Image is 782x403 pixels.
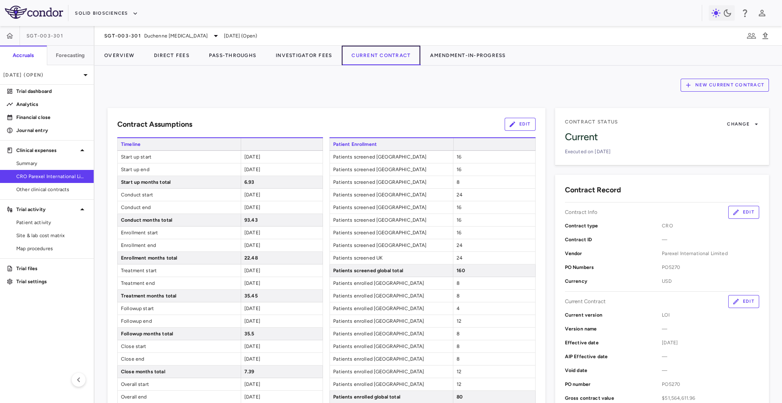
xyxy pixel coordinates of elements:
span: [DATE] [244,154,260,160]
span: Other clinical contracts [16,186,87,193]
p: Effective date [565,339,662,346]
span: Contract Status [565,119,618,125]
span: CRO [662,222,759,229]
p: Gross contract value [565,394,662,402]
span: Conduct months total [118,214,241,226]
span: 80 [457,394,463,400]
span: Site & lab cost matrix [16,232,87,239]
div: Executed on [DATE] [565,148,759,155]
p: PO Numbers [565,264,662,271]
span: Parexel International Limited [662,250,759,257]
span: 12 [457,381,461,387]
span: SGT-003-301 [26,33,63,39]
span: Patients enrolled [GEOGRAPHIC_DATA] [330,290,453,302]
span: Treatment start [118,264,241,277]
span: Overall start [118,378,241,390]
span: LOI [662,311,759,319]
p: Void date [565,367,662,374]
span: Patients enrolled global total [330,391,453,403]
p: AIP Effective date [565,353,662,360]
span: PO5270 [662,381,759,388]
span: Patients screened [GEOGRAPHIC_DATA] [330,201,453,214]
span: 24 [457,255,462,261]
span: 8 [457,280,459,286]
span: Patients screened global total [330,264,453,277]
span: Treatment months total [118,290,241,302]
p: Financial close [16,114,87,121]
p: Current Contract [565,298,606,305]
p: Journal entry [16,127,87,134]
span: 8 [457,356,459,362]
span: [DATE] [244,167,260,172]
span: 8 [457,179,459,185]
p: Trial files [16,265,87,272]
span: 16 [457,217,461,223]
p: Trial dashboard [16,88,87,95]
span: 22.48 [244,255,258,261]
span: [DATE] [244,356,260,362]
span: Patients screened [GEOGRAPHIC_DATA] [330,176,453,188]
span: 35.5 [244,331,255,337]
span: 16 [457,154,461,160]
button: Change [727,118,759,131]
span: Patients screened UK [330,252,453,264]
button: Pass-Throughs [199,46,266,65]
span: [DATE] [244,344,260,349]
span: 24 [457,242,462,248]
h6: Forecasting [56,52,85,59]
span: 8 [457,344,459,349]
span: Patients screened [GEOGRAPHIC_DATA] [330,214,453,226]
p: Vendor [565,250,662,257]
p: Contract type [565,222,662,229]
p: PO number [565,381,662,388]
span: SGT-003-301 [104,33,141,39]
span: Patients enrolled [GEOGRAPHIC_DATA] [330,366,453,378]
p: Contract Info [565,209,598,216]
span: Conduct start [118,189,241,201]
span: 6.93 [244,179,255,185]
span: Patients screened [GEOGRAPHIC_DATA] [330,151,453,163]
span: [DATE] [244,242,260,248]
span: USD [662,277,759,285]
h6: Accruals [13,52,34,59]
span: Duchenne [MEDICAL_DATA] [144,32,208,40]
span: Patients enrolled [GEOGRAPHIC_DATA] [330,353,453,365]
span: [DATE] [244,280,260,286]
span: 12 [457,318,461,324]
span: $51,564,611.96 [662,394,759,402]
button: Amendment-In-Progress [420,46,515,65]
span: Patients enrolled [GEOGRAPHIC_DATA] [330,277,453,289]
span: [DATE] [244,192,260,198]
span: [DATE] [244,205,260,210]
button: Edit [728,295,759,308]
button: Direct Fees [144,46,199,65]
span: [DATE] [662,339,759,346]
span: Patient activity [16,219,87,226]
span: Enrollment start [118,227,241,239]
span: — [662,353,759,360]
span: Patients screened [GEOGRAPHIC_DATA] [330,239,453,251]
span: 16 [457,205,461,210]
span: — [662,236,759,243]
span: Close start [118,340,241,352]
span: Start up months total [118,176,241,188]
span: 8 [457,331,459,337]
span: Followup end [118,315,241,327]
p: Currency [565,277,662,285]
span: [DATE] [244,318,260,324]
span: Enrollment end [118,239,241,251]
p: Analytics [16,101,87,108]
span: [DATE] [244,230,260,236]
span: [DATE] [244,394,260,400]
span: 24 [457,192,462,198]
button: Edit [505,118,536,131]
span: CRO Parexel International Limited [16,173,87,180]
span: Patients screened [GEOGRAPHIC_DATA] [330,163,453,176]
p: Contract ID [565,236,662,243]
span: Enrollment months total [118,252,241,264]
div: Current [565,131,759,143]
span: Start up end [118,163,241,176]
span: Start up start [118,151,241,163]
p: [DATE] (Open) [3,71,81,79]
img: logo-full-SnFGN8VE.png [5,6,63,19]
